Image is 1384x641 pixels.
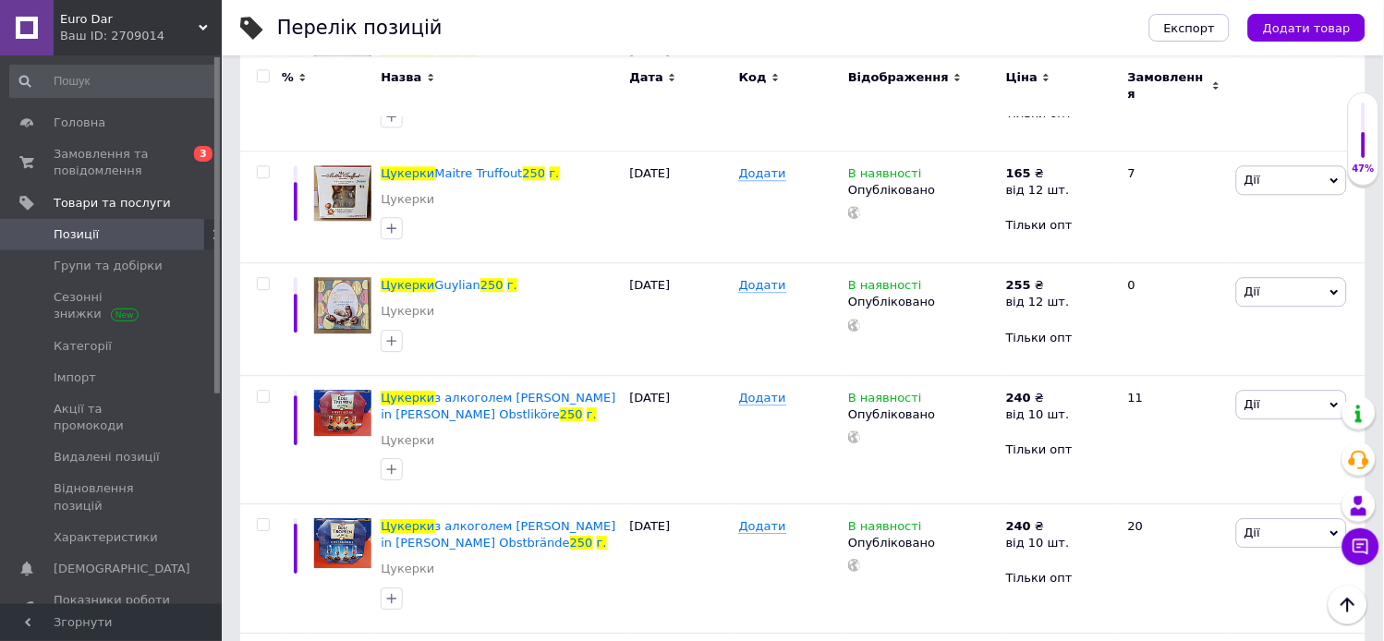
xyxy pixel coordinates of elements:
[54,449,160,466] span: Видалені позиції
[54,401,171,434] span: Акції та промокоди
[1006,166,1031,180] b: 165
[1244,284,1260,298] span: Дії
[381,561,434,577] a: Цукерки
[570,536,593,550] span: 250
[848,535,997,551] div: Опубліковано
[1244,526,1260,539] span: Дії
[54,258,163,274] span: Групи та добірки
[1006,518,1070,535] div: ₴
[739,278,786,293] span: Додати
[54,195,171,212] span: Товари та послуги
[54,561,190,577] span: [DEMOGRAPHIC_DATA]
[381,166,559,180] a: ЦукеркиMaitre Truffout250г.
[54,146,171,179] span: Замовлення та повідомлення
[60,11,199,28] span: Euro Dar
[435,278,480,292] span: Guylian
[625,375,734,504] div: [DATE]
[1006,391,1031,405] b: 240
[848,166,922,186] span: В наявності
[54,226,99,243] span: Позиції
[848,182,997,199] div: Опубліковано
[1006,278,1031,292] b: 255
[597,536,607,550] span: г.
[1117,375,1232,504] div: 11
[54,480,171,514] span: Відновлення позицій
[282,69,294,86] span: %
[1006,519,1031,533] b: 240
[625,504,734,634] div: [DATE]
[1006,390,1070,406] div: ₴
[1329,586,1367,624] button: Наверх
[381,278,434,292] span: Цукерки
[523,166,546,180] span: 250
[314,518,371,568] img: Конфеты с алкоголем Edle Tropfen in Nuss Obstbrände 250г.
[1006,182,1070,199] div: від 12 шт.
[848,519,922,538] span: В наявності
[480,278,504,292] span: 250
[54,338,112,355] span: Категорії
[848,294,997,310] div: Опубліковано
[381,191,434,208] a: Цукерки
[848,278,922,297] span: В наявності
[54,369,96,386] span: Імпорт
[1244,173,1260,187] span: Дії
[848,406,997,423] div: Опубліковано
[277,18,443,38] div: Перелік позицій
[507,278,517,292] span: г.
[381,519,434,533] span: Цукерки
[739,166,786,181] span: Додати
[381,391,615,421] span: з алкоголем [PERSON_NAME] in [PERSON_NAME] Obstliköre
[848,391,922,410] span: В наявності
[381,519,615,550] a: Цукеркиз алкоголем [PERSON_NAME] in [PERSON_NAME] Obstbrände250г.
[381,519,615,550] span: з алкоголем [PERSON_NAME] in [PERSON_NAME] Obstbrände
[1244,397,1260,411] span: Дії
[381,69,421,86] span: Назва
[1349,163,1378,175] div: 47%
[625,151,734,262] div: [DATE]
[625,263,734,375] div: [DATE]
[1006,570,1112,587] div: Тільки опт
[9,65,218,98] input: Пошук
[381,391,615,421] a: Цукеркиз алкоголем [PERSON_NAME] in [PERSON_NAME] Obstliköre250г.
[560,407,583,421] span: 250
[1006,441,1112,458] div: Тільки опт
[739,519,786,534] span: Додати
[60,28,222,44] div: Ваш ID: 2709014
[1117,263,1232,375] div: 0
[848,69,949,86] span: Відображення
[1006,330,1112,346] div: Тільки опт
[1117,504,1232,634] div: 20
[1149,14,1231,42] button: Експорт
[194,146,212,162] span: 3
[381,303,434,320] a: Цукерки
[1128,69,1208,103] span: Замовлення
[54,115,105,131] span: Головна
[739,391,786,405] span: Додати
[1006,277,1070,294] div: ₴
[54,592,171,625] span: Показники роботи компанії
[314,277,371,333] img: Конфеты Guylian 250 г.
[381,432,434,449] a: Цукерки
[587,407,597,421] span: г.
[739,69,767,86] span: Код
[630,69,664,86] span: Дата
[314,390,371,436] img: Конфеты с алкоголем Edle Tropfen in Nuss Obstliköre 250 г.
[54,289,171,322] span: Сезонні знижки
[1006,294,1070,310] div: від 12 шт.
[1342,528,1379,565] button: Чат з покупцем
[435,166,523,180] span: Maitre Truffout
[314,165,371,222] img: Конфеты Maitre Truffout 250 г.
[1006,535,1070,551] div: від 10 шт.
[550,166,560,180] span: г.
[1006,406,1070,423] div: від 10 шт.
[1006,165,1070,182] div: ₴
[1006,217,1112,234] div: Тільки опт
[54,529,158,546] span: Характеристики
[381,166,434,180] span: Цукерки
[1117,151,1232,262] div: 7
[1006,69,1038,86] span: Ціна
[1164,21,1216,35] span: Експорт
[1248,14,1366,42] button: Додати товар
[1263,21,1351,35] span: Додати товар
[381,278,517,292] a: ЦукеркиGuylian250г.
